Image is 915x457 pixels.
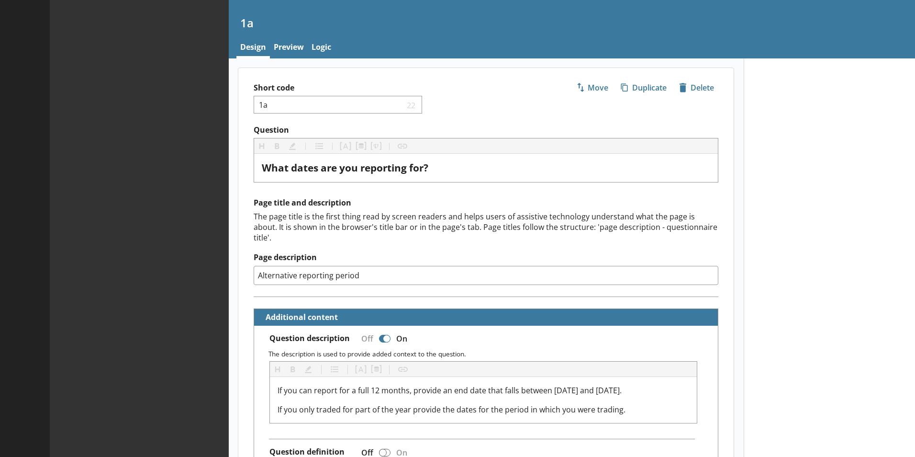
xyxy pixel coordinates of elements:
[572,80,613,96] button: Move
[278,404,625,415] span: If you only traded for part of the year provide the dates for the period in which you were trading.
[258,309,340,326] button: Additional content
[269,333,350,343] label: Question description
[236,38,270,58] a: Design
[254,198,718,208] h2: Page title and description
[262,161,428,174] span: What dates are you reporting for?
[392,330,415,347] div: On
[268,349,711,358] p: The description is used to provide added context to the question.
[254,211,718,243] div: The page title is the first thing read by screen readers and helps users of assistive technology ...
[254,83,486,93] label: Short code
[240,15,904,30] h1: 1a
[617,80,670,95] span: Duplicate
[572,80,612,95] span: Move
[254,125,718,135] label: Question
[278,385,622,396] span: If you can report for a full 12 months, provide an end date that falls between [DATE] and [DATE].
[270,38,308,58] a: Preview
[262,161,710,174] div: Question
[405,100,418,109] span: 22
[269,447,345,457] label: Question definition
[675,80,718,95] span: Delete
[308,38,335,58] a: Logic
[675,80,718,96] button: Delete
[354,330,377,347] div: Off
[254,252,718,263] label: Page description
[616,80,671,96] button: Duplicate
